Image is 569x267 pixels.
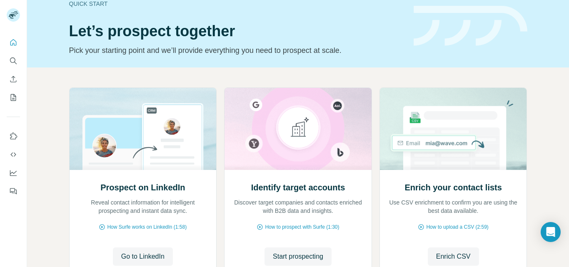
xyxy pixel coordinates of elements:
img: Enrich your contact lists [379,88,527,170]
h1: Let’s prospect together [69,23,404,40]
span: How to upload a CSV (2:59) [426,223,488,231]
button: Enrich CSV [7,72,20,87]
button: My lists [7,90,20,105]
div: Open Intercom Messenger [541,222,561,242]
h2: Identify target accounts [251,182,345,193]
button: Dashboard [7,165,20,180]
span: Enrich CSV [436,252,471,262]
button: Feedback [7,184,20,199]
span: Go to LinkedIn [121,252,165,262]
p: Discover target companies and contacts enriched with B2B data and insights. [233,198,363,215]
p: Use CSV enrichment to confirm you are using the best data available. [388,198,519,215]
h2: Enrich your contact lists [404,182,502,193]
img: banner [414,6,527,46]
span: Start prospecting [273,252,323,262]
button: Use Surfe API [7,147,20,162]
span: How to prospect with Surfe (1:30) [265,223,339,231]
button: Enrich CSV [428,247,479,266]
button: Quick start [7,35,20,50]
button: Use Surfe on LinkedIn [7,129,20,144]
p: Reveal contact information for intelligent prospecting and instant data sync. [78,198,208,215]
p: Pick your starting point and we’ll provide everything you need to prospect at scale. [69,45,404,56]
h2: Prospect on LinkedIn [100,182,185,193]
span: How Surfe works on LinkedIn (1:58) [107,223,187,231]
button: Go to LinkedIn [113,247,173,266]
img: Prospect on LinkedIn [69,88,217,170]
button: Search [7,53,20,68]
img: Identify target accounts [224,88,372,170]
button: Start prospecting [265,247,332,266]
